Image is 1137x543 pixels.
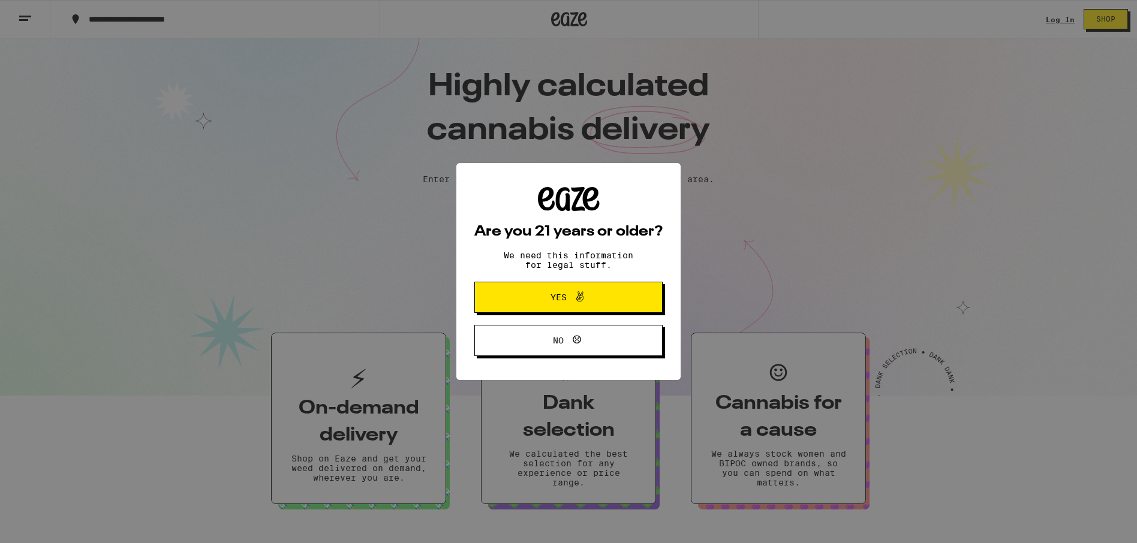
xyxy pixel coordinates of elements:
[474,225,663,239] h2: Are you 21 years or older?
[551,293,567,301] span: Yes
[474,325,663,356] button: No
[553,336,564,345] span: No
[474,282,663,313] button: Yes
[494,251,643,270] p: We need this information for legal stuff.
[7,8,86,18] span: Hi. Need any help?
